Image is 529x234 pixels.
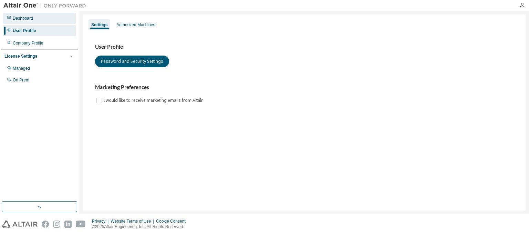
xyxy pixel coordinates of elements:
[92,218,111,224] div: Privacy
[53,221,60,228] img: instagram.svg
[95,56,169,67] button: Password and Security Settings
[103,96,204,105] label: I would like to receive marketing emails from Altair
[13,16,33,21] div: Dashboard
[92,224,190,230] p: © 2025 Altair Engineering, Inc. All Rights Reserved.
[3,2,90,9] img: Altair One
[156,218,189,224] div: Cookie Consent
[2,221,38,228] img: altair_logo.svg
[13,77,29,83] div: On Prem
[4,53,37,59] div: License Settings
[111,218,156,224] div: Website Terms of Use
[76,221,86,228] img: youtube.svg
[95,43,513,50] h3: User Profile
[116,22,155,28] div: Authorized Machines
[95,84,513,91] h3: Marketing Preferences
[91,22,107,28] div: Settings
[13,40,43,46] div: Company Profile
[13,28,36,33] div: User Profile
[64,221,72,228] img: linkedin.svg
[42,221,49,228] img: facebook.svg
[13,66,30,71] div: Managed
